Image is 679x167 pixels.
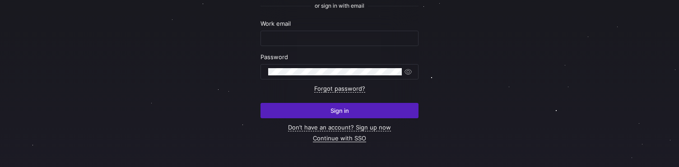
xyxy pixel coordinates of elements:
[314,85,365,93] a: Forgot password?
[315,3,364,9] span: or sign in with email
[260,103,419,118] button: Sign in
[330,107,349,114] span: Sign in
[288,124,391,131] a: Don’t have an account? Sign up now
[313,135,366,142] a: Continue with SSO
[260,53,288,60] span: Password
[260,20,291,27] span: Work email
